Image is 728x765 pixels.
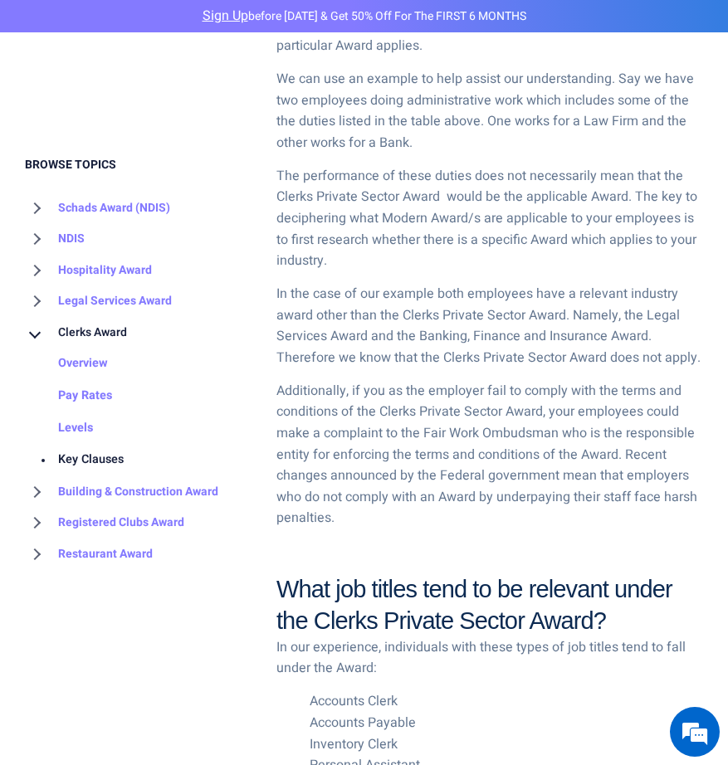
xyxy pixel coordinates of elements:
[28,83,70,124] img: d_7003521856_operators_12627000000521031
[276,69,703,153] p: We can use an example to help assist our understanding. Say we have two employees doing administr...
[25,380,112,412] a: Pay Rates
[25,348,108,381] a: Overview
[276,284,703,368] p: In the case of our example both employees have a relevant industry award other than the Clerks Pr...
[8,483,316,542] textarea: Enter details in the input field
[28,323,125,335] div: Need Clerks Rates?
[25,158,252,570] div: BROWSE TOPICS
[25,224,85,256] a: NDIS
[310,713,703,734] li: Accounts Payable
[310,734,703,756] li: Inventory Clerk
[310,691,703,713] li: Accounts Clerk
[25,192,170,224] a: Schads Award (NDIS)
[276,381,703,529] p: Additionally, if you as the employer fail to comply with the terms and conditions of the Clerks P...
[25,412,93,445] a: Levels
[276,574,703,636] h2: What job titles tend to be relevant under the Clerks Private Sector Award?
[25,192,252,570] nav: BROWSE TOPICS
[25,445,124,477] a: Key Clauses
[276,166,703,272] p: The performance of these duties does not necessarily mean that the Clerks Private Sector Award wo...
[25,476,218,508] a: Building & Construction Award
[25,286,172,318] a: Legal Services Award
[213,419,262,441] div: Submit
[272,8,312,48] div: Minimize live chat window
[203,6,248,26] a: Sign Up
[276,637,703,680] p: In our experience, individuals with these types of job titles tend to fall under the Award:
[25,538,153,570] a: Restaurant Award
[25,508,184,539] a: Registered Clubs Award
[38,356,262,374] div: We'll Send Them to You
[12,8,716,24] p: before [DATE] & Get 50% Off for the FIRST 6 MONTHS
[25,317,127,348] a: Clerks Award
[25,255,152,286] a: Hospitality Award
[86,93,279,115] div: Need Clerks Rates?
